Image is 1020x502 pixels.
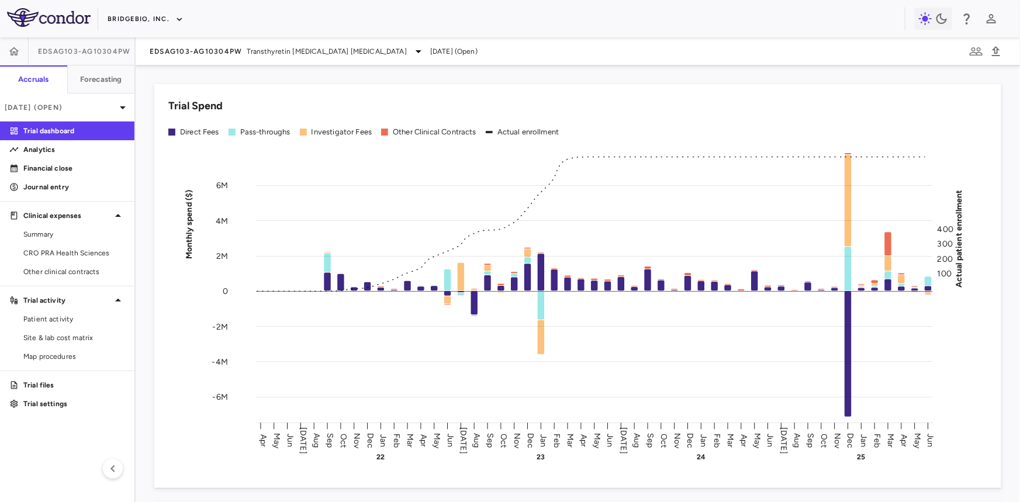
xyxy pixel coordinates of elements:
[926,434,936,447] text: Jun
[23,351,125,362] span: Map procedures
[859,434,869,446] text: Jan
[23,248,125,258] span: CRO PRA Health Sciences
[497,127,559,137] div: Actual enrollment
[23,333,125,343] span: Site & lab cost matrix
[938,254,953,264] tspan: 200
[739,434,749,446] text: Apr
[247,46,407,57] span: Transthyretin [MEDICAL_DATA] [MEDICAL_DATA]
[552,433,562,447] text: Feb
[212,356,228,366] tspan: -4M
[645,433,655,448] text: Sep
[213,321,228,331] tspan: -2M
[712,433,722,447] text: Feb
[38,47,131,56] span: EDSAG103-AG10304PW
[80,74,122,85] h6: Forecasting
[858,453,866,461] text: 25
[352,432,362,448] text: Nov
[184,189,194,259] tspan: Monthly spend ($)
[459,427,469,454] text: [DATE]
[579,434,589,446] text: Apr
[832,432,842,448] text: Nov
[512,432,522,448] text: Nov
[725,433,735,447] text: Mar
[258,434,268,446] text: Apr
[23,144,125,155] p: Analytics
[659,433,669,447] text: Oct
[285,434,295,447] text: Jun
[392,433,402,447] text: Feb
[766,434,776,447] text: Jun
[18,74,49,85] h6: Accruals
[697,453,706,461] text: 24
[23,266,125,277] span: Other clinical contracts
[379,434,389,446] text: Jan
[430,46,478,57] span: [DATE] (Open)
[23,182,125,192] p: Journal entry
[899,434,909,446] text: Apr
[213,392,228,402] tspan: -6M
[365,432,375,448] text: Dec
[216,251,228,261] tspan: 2M
[686,432,696,448] text: Dec
[299,427,309,454] text: [DATE]
[779,427,789,454] text: [DATE]
[5,102,116,113] p: [DATE] (Open)
[168,98,223,114] h6: Trial Spend
[537,453,545,461] text: 23
[150,47,243,56] span: EDSAG103-AG10304PW
[376,453,385,461] text: 22
[393,127,476,137] div: Other Clinical Contracts
[272,432,282,448] text: May
[223,286,228,296] tspan: 0
[23,295,111,306] p: Trial activity
[499,433,509,447] text: Oct
[445,434,455,447] text: Jun
[525,432,535,448] text: Dec
[23,314,125,324] span: Patient activity
[325,433,335,448] text: Sep
[432,432,442,448] text: May
[938,269,952,279] tspan: 100
[606,434,616,447] text: Jun
[216,216,228,226] tspan: 4M
[912,432,922,448] text: May
[7,8,91,27] img: logo-full-SnFGN8VE.png
[240,127,291,137] div: Pass-throughs
[938,224,953,234] tspan: 400
[312,127,372,137] div: Investigator Fees
[805,433,815,448] text: Sep
[338,433,348,447] text: Oct
[592,432,602,448] text: May
[792,433,802,448] text: Aug
[539,434,549,446] text: Jan
[108,10,184,29] button: BridgeBio, Inc.
[819,433,829,447] text: Oct
[23,163,125,174] p: Financial close
[886,433,895,447] text: Mar
[672,432,682,448] text: Nov
[405,433,415,447] text: Mar
[938,239,953,249] tspan: 300
[752,432,762,448] text: May
[472,433,482,448] text: Aug
[619,427,629,454] text: [DATE]
[955,189,964,288] tspan: Actual patient enrollment
[23,399,125,409] p: Trial settings
[312,433,321,448] text: Aug
[180,127,219,137] div: Direct Fees
[23,229,125,240] span: Summary
[419,434,428,446] text: Apr
[485,433,495,448] text: Sep
[23,380,125,390] p: Trial files
[873,433,883,447] text: Feb
[846,432,856,448] text: Dec
[565,433,575,447] text: Mar
[23,210,111,221] p: Clinical expenses
[699,434,709,446] text: Jan
[632,433,642,448] text: Aug
[216,181,228,191] tspan: 6M
[23,126,125,136] p: Trial dashboard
